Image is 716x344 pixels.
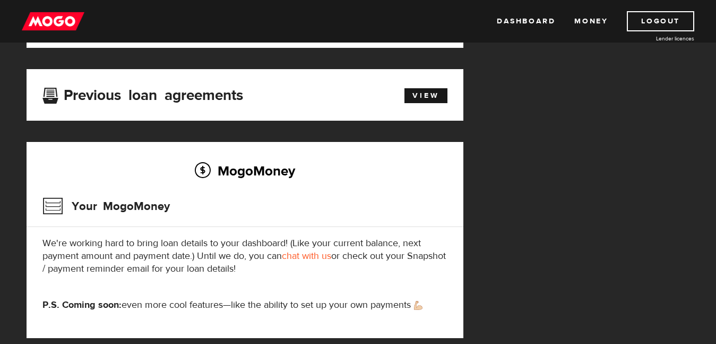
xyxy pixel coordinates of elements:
strong: P.S. Coming soon: [42,299,122,311]
a: Dashboard [497,11,555,31]
a: Lender licences [615,35,694,43]
h2: MogoMoney [42,160,447,182]
p: even more cool features—like the ability to set up your own payments [42,299,447,312]
iframe: LiveChat chat widget [504,97,716,344]
a: chat with us [282,250,331,262]
h3: Previous loan agreements [42,87,243,100]
a: Logout [627,11,694,31]
h3: Your MogoMoney [42,192,170,220]
img: strong arm emoji [414,301,422,310]
img: mogo_logo-11ee424be714fa7cbb0f0f49df9e16ec.png [22,11,84,31]
p: We're working hard to bring loan details to your dashboard! (Like your current balance, next paym... [42,237,447,275]
a: Money [574,11,608,31]
a: View [404,88,447,103]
